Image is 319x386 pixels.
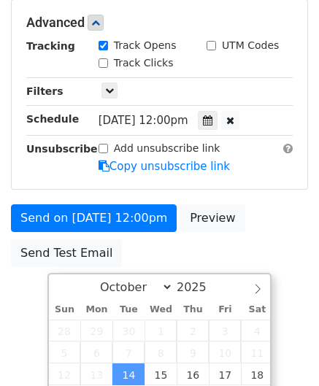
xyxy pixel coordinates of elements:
span: October 8, 2025 [145,341,177,363]
span: October 6, 2025 [80,341,112,363]
span: Sat [241,305,273,314]
span: October 14, 2025 [112,363,145,385]
span: Fri [209,305,241,314]
strong: Filters [26,85,64,97]
span: [DATE] 12:00pm [99,114,188,127]
span: October 1, 2025 [145,320,177,341]
label: Add unsubscribe link [114,141,220,156]
span: Thu [177,305,209,314]
span: October 17, 2025 [209,363,241,385]
a: Send Test Email [11,239,122,267]
span: October 4, 2025 [241,320,273,341]
iframe: Chat Widget [246,316,319,386]
span: October 13, 2025 [80,363,112,385]
span: October 16, 2025 [177,363,209,385]
a: Preview [180,204,245,232]
span: October 7, 2025 [112,341,145,363]
span: October 12, 2025 [49,363,81,385]
a: Send on [DATE] 12:00pm [11,204,177,232]
a: Copy unsubscribe link [99,160,230,173]
span: October 3, 2025 [209,320,241,341]
span: Wed [145,305,177,314]
span: October 11, 2025 [241,341,273,363]
span: October 5, 2025 [49,341,81,363]
span: October 15, 2025 [145,363,177,385]
span: October 9, 2025 [177,341,209,363]
span: September 29, 2025 [80,320,112,341]
label: UTM Codes [222,38,279,53]
span: September 28, 2025 [49,320,81,341]
span: Sun [49,305,81,314]
label: Track Clicks [114,55,174,71]
h5: Advanced [26,15,293,31]
strong: Tracking [26,40,75,52]
span: October 2, 2025 [177,320,209,341]
span: September 30, 2025 [112,320,145,341]
label: Track Opens [114,38,177,53]
strong: Unsubscribe [26,143,98,155]
span: Tue [112,305,145,314]
input: Year [173,280,226,294]
span: October 10, 2025 [209,341,241,363]
strong: Schedule [26,113,79,125]
span: October 18, 2025 [241,363,273,385]
span: Mon [80,305,112,314]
